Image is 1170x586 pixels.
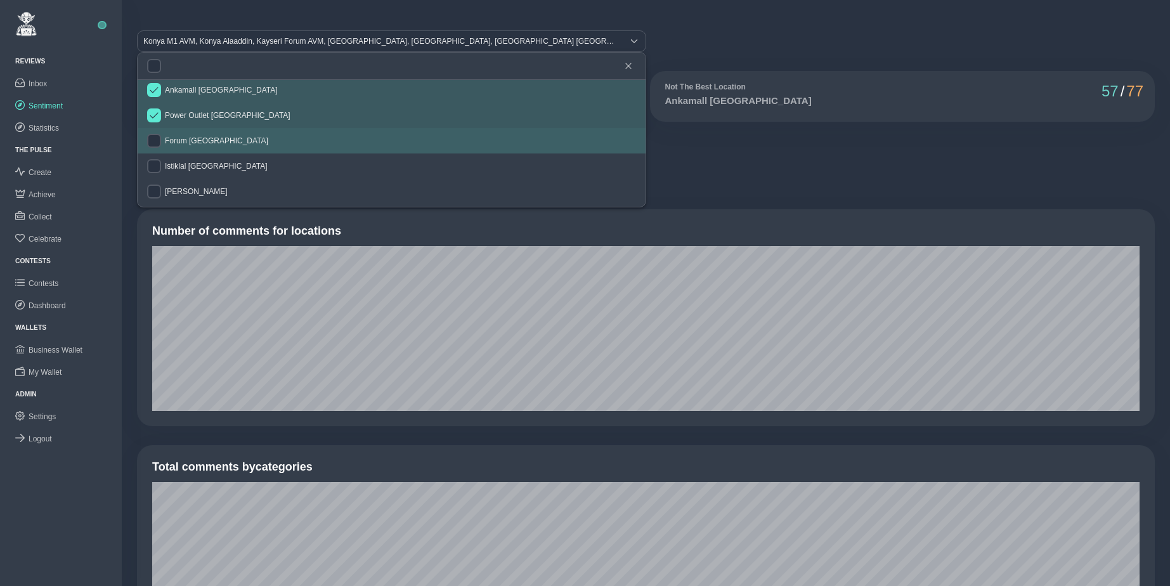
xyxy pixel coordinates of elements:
[29,235,62,244] span: Celebrate
[29,434,52,443] span: Logout
[29,79,47,88] span: Inbox
[665,95,812,107] h5: Ankamall [GEOGRAPHIC_DATA]
[15,58,45,65] a: Reviews
[165,86,278,94] span: Ankamall [GEOGRAPHIC_DATA]
[29,101,63,110] span: Sentiment
[29,346,82,355] span: Business Wallet
[165,136,268,145] span: Forum [GEOGRAPHIC_DATA]
[665,82,812,91] h6: Not The Best Location
[29,168,51,177] span: Create
[1102,82,1119,100] span: 57
[15,11,37,37] img: ReviewElf Logo
[29,190,56,199] span: Achieve
[15,324,46,331] a: Wallets
[29,301,66,310] span: Dashboard
[29,368,62,377] span: My Wallet
[15,391,37,398] a: Admin
[152,460,1140,474] h4: Total comments by categories
[15,257,51,264] a: Contests
[1126,82,1143,100] span: 77
[165,187,228,196] span: [PERSON_NAME]
[15,146,52,153] a: The Pulse
[29,412,56,421] span: Settings
[1121,82,1125,100] span: /
[165,111,290,120] span: Power Outlet [GEOGRAPHIC_DATA]
[138,31,623,51] div: Konya M1 AVM, Konya Alaaddin, Kayseri Forum AVM, [GEOGRAPHIC_DATA], [GEOGRAPHIC_DATA], [GEOGRAPHI...
[152,225,1140,238] h4: Number of comments for locations
[165,162,268,171] span: Istiklal [GEOGRAPHIC_DATA]
[29,279,58,288] span: Contests
[29,124,59,133] span: Statistics
[29,212,52,221] span: Collect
